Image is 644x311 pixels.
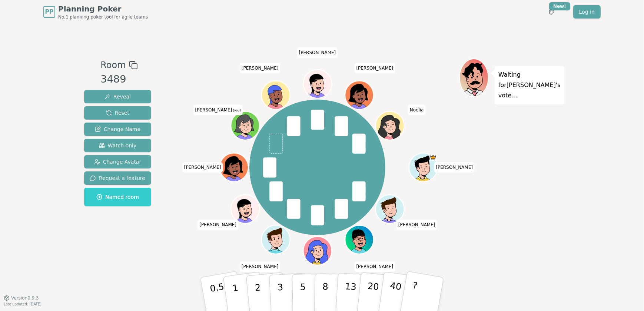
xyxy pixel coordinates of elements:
[84,188,151,206] button: Named room
[104,93,131,100] span: Reveal
[84,155,151,168] button: Change Avatar
[434,162,475,173] span: Click to change your name
[99,142,137,149] span: Watch only
[84,139,151,152] button: Watch only
[90,174,145,182] span: Request a feature
[95,126,140,133] span: Change Name
[197,220,238,230] span: Click to change your name
[408,105,426,115] span: Click to change your name
[429,154,436,161] span: Lukas is the host
[84,171,151,185] button: Request a feature
[58,14,148,20] span: No.1 planning poker tool for agile teams
[396,220,437,230] span: Click to change your name
[106,109,129,117] span: Reset
[545,5,558,19] button: New!
[4,295,39,301] button: Version0.9.3
[96,193,139,201] span: Named room
[94,158,142,165] span: Change Avatar
[232,112,258,139] button: Click to change your avatar
[84,123,151,136] button: Change Name
[240,261,280,272] span: Click to change your name
[11,295,39,301] span: Version 0.9.3
[100,58,126,72] span: Room
[43,4,148,20] a: PPPlanning PokerNo.1 planning poker tool for agile teams
[4,302,42,306] span: Last updated: [DATE]
[232,109,241,112] span: (you)
[355,63,395,73] span: Click to change your name
[355,261,395,272] span: Click to change your name
[58,4,148,14] span: Planning Poker
[182,162,223,173] span: Click to change your name
[297,47,338,58] span: Click to change your name
[498,70,561,101] p: Waiting for [PERSON_NAME] 's vote...
[84,106,151,120] button: Reset
[573,5,601,19] a: Log in
[240,63,280,73] span: Click to change your name
[193,105,243,115] span: Click to change your name
[100,72,137,87] div: 3489
[84,90,151,103] button: Reveal
[45,7,53,16] span: PP
[549,2,570,10] div: New!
